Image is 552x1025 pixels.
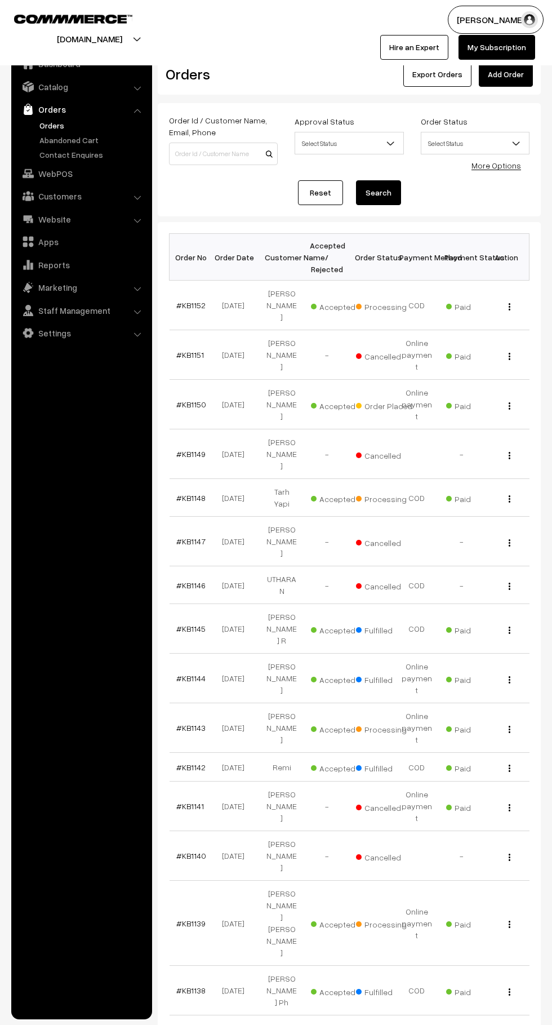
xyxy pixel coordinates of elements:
[446,298,502,313] span: Paid
[356,578,412,592] span: Cancelled
[394,566,439,604] td: COD
[259,703,304,753] td: [PERSON_NAME]
[446,348,502,362] span: Paid
[311,916,367,930] span: Accepted
[295,132,403,154] span: Select Status
[14,323,148,343] a: Settings
[311,490,367,505] span: Accepted
[214,380,259,429] td: [DATE]
[458,35,535,60] a: My Subscription
[214,604,259,654] td: [DATE]
[214,881,259,966] td: [DATE]
[214,566,259,604] td: [DATE]
[446,983,502,998] span: Paid
[214,429,259,479] td: [DATE]
[259,966,304,1015] td: [PERSON_NAME] Ph
[176,673,206,683] a: #KB1144
[356,180,401,205] button: Search
[311,721,367,735] span: Accepted
[214,281,259,330] td: [DATE]
[509,627,510,634] img: Menu
[509,765,510,772] img: Menu
[214,479,259,517] td: [DATE]
[439,831,484,881] td: -
[521,11,538,28] img: user
[356,622,412,636] span: Fulfilled
[446,397,502,412] span: Paid
[298,180,343,205] a: Reset
[304,782,349,831] td: -
[176,918,206,928] a: #KB1139
[176,536,206,546] a: #KB1147
[349,234,394,281] th: Order Status
[509,804,510,811] img: Menu
[176,400,206,409] a: #KB1150
[356,916,412,930] span: Processing
[169,114,278,138] label: Order Id / Customer Name, Email, Phone
[439,566,484,604] td: -
[446,622,502,636] span: Paid
[176,449,206,459] a: #KB1149
[356,534,412,549] span: Cancelled
[356,447,412,462] span: Cancelled
[394,966,439,1015] td: COD
[311,397,367,412] span: Accepted
[356,397,412,412] span: Order Placed
[311,983,367,998] span: Accepted
[394,604,439,654] td: COD
[214,966,259,1015] td: [DATE]
[37,119,148,131] a: Orders
[394,281,439,330] td: COD
[356,721,412,735] span: Processing
[295,116,354,127] label: Approval Status
[214,234,259,281] th: Order Date
[176,350,204,360] a: #KB1151
[176,762,206,772] a: #KB1142
[394,703,439,753] td: Online payment
[259,881,304,966] td: [PERSON_NAME] [PERSON_NAME]
[259,566,304,604] td: UTHARA N
[394,753,439,782] td: COD
[394,654,439,703] td: Online payment
[295,134,403,153] span: Select Status
[356,849,412,863] span: Cancelled
[169,143,278,165] input: Order Id / Customer Name / Customer Email / Customer Phone
[484,234,529,281] th: Action
[471,161,521,170] a: More Options
[446,721,502,735] span: Paid
[394,234,439,281] th: Payment Method
[446,490,502,505] span: Paid
[214,654,259,703] td: [DATE]
[176,300,206,310] a: #KB1152
[214,517,259,566] td: [DATE]
[509,303,510,310] img: Menu
[259,753,304,782] td: Remi
[176,493,206,503] a: #KB1148
[176,801,204,811] a: #KB1141
[14,186,148,206] a: Customers
[304,429,349,479] td: -
[394,782,439,831] td: Online payment
[439,517,484,566] td: -
[509,353,510,360] img: Menu
[403,62,471,87] button: Export Orders
[14,277,148,298] a: Marketing
[311,671,367,686] span: Accepted
[311,760,367,774] span: Accepted
[259,654,304,703] td: [PERSON_NAME]
[214,782,259,831] td: [DATE]
[176,580,206,590] a: #KB1146
[214,831,259,881] td: [DATE]
[446,760,502,774] span: Paid
[259,517,304,566] td: [PERSON_NAME]
[214,330,259,380] td: [DATE]
[479,62,533,87] a: Add Order
[176,624,206,633] a: #KB1145
[356,298,412,313] span: Processing
[356,348,412,362] span: Cancelled
[311,298,367,313] span: Accepted
[259,234,304,281] th: Customer Name
[448,6,544,34] button: [PERSON_NAME]…
[394,380,439,429] td: Online payment
[14,232,148,252] a: Apps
